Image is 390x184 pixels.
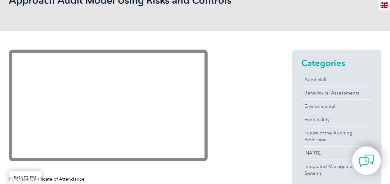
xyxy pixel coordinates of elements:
a: Environmental [301,100,372,113]
a: BACK TO TOP [9,171,42,184]
a: Audit Skills [301,73,372,86]
img: en [380,2,388,8]
a: Food Safety [301,113,372,126]
a: Integrated Management Systems [301,160,372,180]
iframe: YouTube video player [9,50,208,161]
p: Purchase Certificate of Attendance [9,176,270,182]
img: contact-chat.png [359,153,374,169]
a: Behavioural Assessments [301,86,372,99]
h2: Categories [301,58,372,68]
a: Future of the Auditing Profession [301,126,372,146]
a: iNARTE [301,147,372,160]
